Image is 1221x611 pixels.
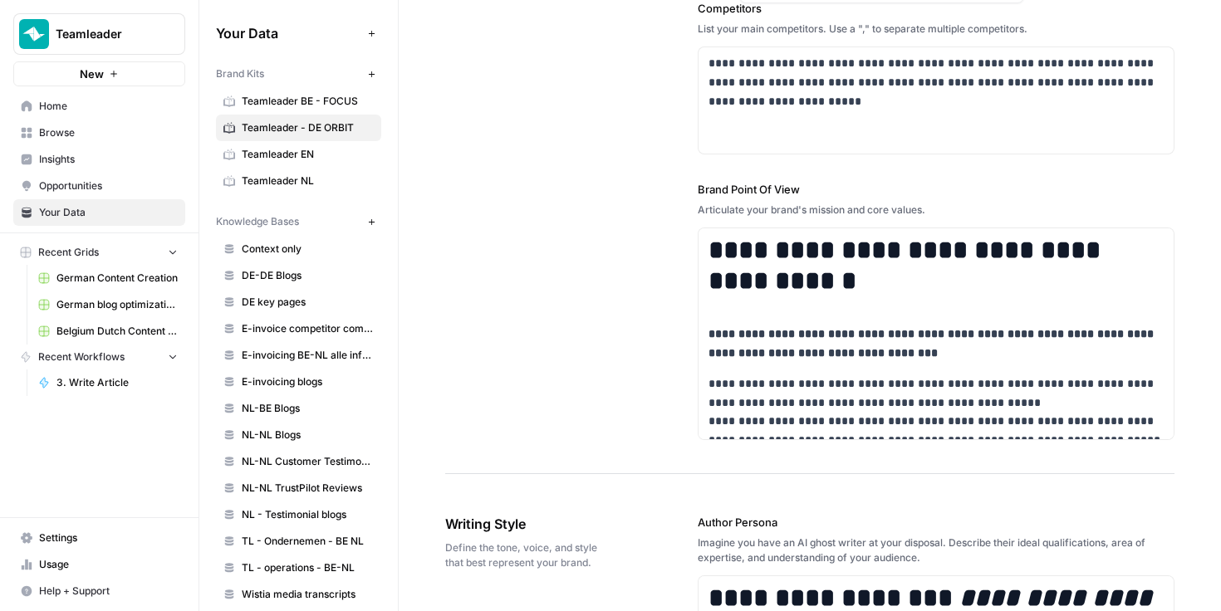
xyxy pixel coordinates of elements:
[216,448,381,475] a: NL-NL Customer Testimonials
[39,152,178,167] span: Insights
[216,369,381,395] a: E-invoicing blogs
[13,93,185,120] a: Home
[31,265,185,291] a: German Content Creation
[242,321,374,336] span: E-invoice competitor comparison
[13,120,185,146] a: Browse
[242,268,374,283] span: DE-DE Blogs
[31,369,185,396] a: 3. Write Article
[216,475,381,501] a: NL-NL TrustPilot Reviews
[216,395,381,422] a: NL-BE Blogs
[56,297,178,312] span: German blog optimization proposals
[216,236,381,262] a: Context only
[242,507,374,522] span: NL - Testimonial blogs
[242,174,374,188] span: Teamleader NL
[13,345,185,369] button: Recent Workflows
[242,454,374,469] span: NL-NL Customer Testimonials
[242,481,374,496] span: NL-NL TrustPilot Reviews
[13,551,185,578] a: Usage
[242,534,374,549] span: TL - Ondernemen - BE NL
[216,214,299,229] span: Knowledge Bases
[216,555,381,581] a: TL - operations - BE-NL
[216,528,381,555] a: TL - Ondernemen - BE NL
[242,348,374,363] span: E-invoicing BE-NL alle informatie
[698,535,1175,565] div: Imagine you have an AI ghost writer at your disposal. Describe their ideal qualifications, area o...
[39,557,178,572] span: Usage
[13,13,185,55] button: Workspace: Teamleader
[56,324,178,339] span: Belgium Dutch Content Creation
[56,26,156,42] span: Teamleader
[242,401,374,416] span: NL-BE Blogs
[216,88,381,115] a: Teamleader BE - FOCUS
[39,584,178,599] span: Help + Support
[39,99,178,114] span: Home
[242,242,374,257] span: Context only
[13,61,185,86] button: New
[216,342,381,369] a: E-invoicing BE-NL alle informatie
[242,374,374,389] span: E-invoicing blogs
[216,168,381,194] a: Teamleader NL
[242,94,374,109] span: Teamleader BE - FOCUS
[242,587,374,602] span: Wistia media transcripts
[13,173,185,199] a: Opportunities
[242,147,374,162] span: Teamleader EN
[216,262,381,289] a: DE-DE Blogs
[56,375,178,390] span: 3. Write Article
[39,125,178,140] span: Browse
[38,245,99,260] span: Recent Grids
[31,318,185,345] a: Belgium Dutch Content Creation
[242,295,374,310] span: DE key pages
[216,315,381,342] a: E-invoice competitor comparison
[216,501,381,528] a: NL - Testimonial blogs
[13,199,185,226] a: Your Data
[216,23,361,43] span: Your Data
[242,120,374,135] span: Teamleader - DE ORBIT
[216,66,264,81] span: Brand Kits
[216,141,381,168] a: Teamleader EN
[13,146,185,173] a: Insights
[698,514,1175,530] label: Author Persona
[698,22,1175,37] div: List your main competitors. Use a "," to separate multiple competitors.
[56,271,178,286] span: German Content Creation
[216,289,381,315] a: DE key pages
[698,181,1175,198] label: Brand Point Of View
[445,514,605,534] span: Writing Style
[216,581,381,608] a: Wistia media transcripts
[242,428,374,442] span: NL-NL Blogs
[39,205,178,220] span: Your Data
[38,349,125,364] span: Recent Workflows
[80,66,104,82] span: New
[445,540,605,570] span: Define the tone, voice, and style that best represent your brand.
[13,240,185,265] button: Recent Grids
[698,203,1175,218] div: Articulate your brand's mission and core values.
[216,115,381,141] a: Teamleader - DE ORBIT
[31,291,185,318] a: German blog optimization proposals
[242,560,374,575] span: TL - operations - BE-NL
[19,19,49,49] img: Teamleader Logo
[13,578,185,604] button: Help + Support
[39,178,178,193] span: Opportunities
[216,422,381,448] a: NL-NL Blogs
[13,525,185,551] a: Settings
[39,530,178,545] span: Settings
